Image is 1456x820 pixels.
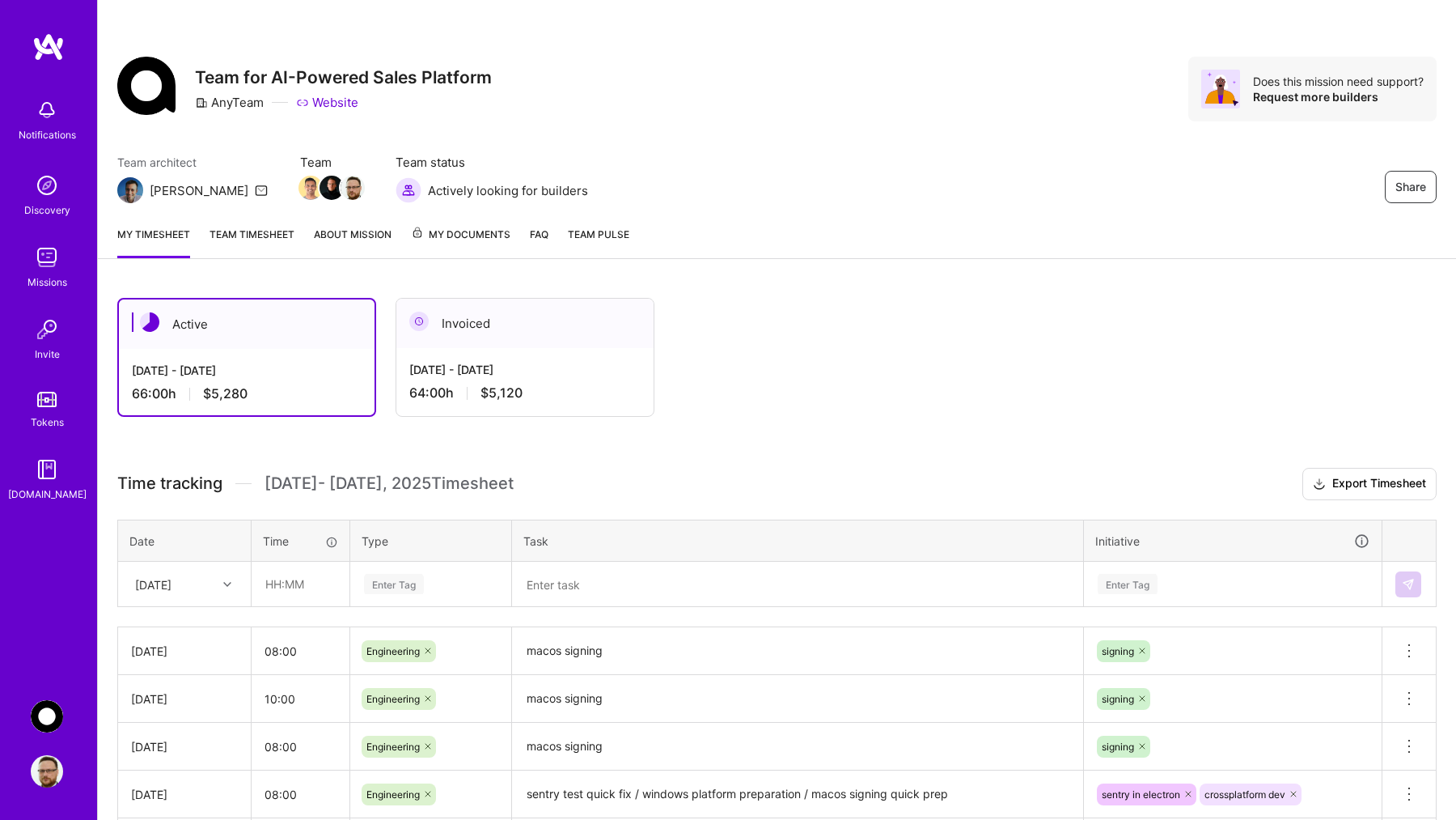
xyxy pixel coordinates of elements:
textarea: sentry test quick fix / windows platform preparation / macos signing quick prep [514,772,1081,817]
span: Team [300,154,363,171]
img: User Avatar [31,755,63,788]
span: Engineering [366,788,420,801]
a: About Mission [314,226,392,258]
div: Notifications [19,126,76,143]
img: Team Member Avatar [298,176,323,200]
div: [DATE] [131,738,238,755]
img: Company Logo [117,57,176,115]
div: [PERSON_NAME] [150,182,248,199]
a: AnyTeam: Team for AI-Powered Sales Platform [27,700,67,733]
a: Website [296,94,358,111]
div: [DATE] [131,643,238,660]
div: [DOMAIN_NAME] [8,486,87,503]
div: Discovery [24,202,70,219]
div: Invoiced [396,299,654,348]
div: [DATE] [131,786,238,803]
span: Time tracking [117,474,222,494]
button: Export Timesheet [1302,468,1437,500]
textarea: macos signing [514,677,1081,721]
span: Share [1395,179,1426,195]
span: $5,120 [480,385,523,402]
a: Team Member Avatar [321,174,342,202]
span: Actively looking for builders [428,182,588,199]
img: logo [32,32,65,62]
div: Tokens [31,414,64,431]
input: HH:MM [252,678,349,720]
div: Request more builders [1253,89,1424,104]
img: Submit [1402,578,1415,591]
img: Active [140,312,159,332]
span: crossplatform dev [1204,788,1285,801]
div: Missions [28,274,67,291]
img: teamwork [31,241,63,274]
div: Active [119,300,375,349]
input: HH:MM [252,630,349,673]
a: My Documents [411,226,510,258]
span: signing [1102,741,1134,753]
span: signing [1102,645,1134,657]
i: icon CompanyGray [195,96,208,109]
button: Share [1385,171,1437,203]
span: Team status [396,154,588,171]
h3: Team for AI-Powered Sales Platform [195,67,492,87]
span: My Documents [411,226,510,244]
a: Team Member Avatar [300,174,321,202]
a: User Avatar [27,755,67,788]
th: Type [350,520,512,562]
span: $5,280 [203,385,248,402]
img: AnyTeam: Team for AI-Powered Sales Platform [31,700,63,733]
span: Engineering [366,645,420,657]
div: AnyTeam [195,94,264,111]
div: [DATE] - [DATE] [132,362,362,379]
th: Date [118,520,252,562]
div: Time [263,533,338,550]
input: HH:MM [252,725,349,768]
textarea: macos signing [514,629,1081,673]
i: icon Chevron [223,580,231,588]
span: Engineering [366,693,420,705]
a: Team timesheet [210,226,294,258]
input: HH:MM [252,773,349,816]
a: My timesheet [117,226,190,258]
img: Actively looking for builders [396,177,421,203]
div: [DATE] [131,690,238,707]
div: [DATE] [135,576,171,593]
span: Team architect [117,154,268,171]
img: Team Member Avatar [320,176,344,200]
span: signing [1102,693,1134,705]
i: icon Download [1313,476,1326,493]
div: 64:00 h [409,385,641,402]
img: bell [31,94,63,126]
span: Engineering [366,741,420,753]
img: tokens [37,392,57,407]
span: [DATE] - [DATE] , 2025 Timesheet [265,474,514,494]
textarea: macos signing [514,724,1081,769]
a: Team Member Avatar [342,174,363,202]
span: Team Pulse [568,228,629,240]
div: Enter Tag [364,571,424,597]
i: icon Mail [255,184,268,197]
a: FAQ [530,226,548,258]
input: HH:MM [252,563,349,605]
div: Does this mission need support? [1253,74,1424,89]
span: sentry in electron [1102,788,1180,801]
img: Team Architect [117,177,143,203]
img: Invoiced [409,312,429,331]
th: Task [512,520,1084,562]
img: Team Member Avatar [341,176,365,200]
img: guide book [31,453,63,486]
img: Invite [31,313,63,346]
div: 66:00 h [132,385,362,402]
div: Enter Tag [1098,571,1158,597]
div: Initiative [1095,532,1370,550]
img: Avatar [1201,70,1240,108]
div: [DATE] - [DATE] [409,361,641,378]
a: Team Pulse [568,226,629,258]
div: Invite [35,346,60,363]
img: discovery [31,169,63,202]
